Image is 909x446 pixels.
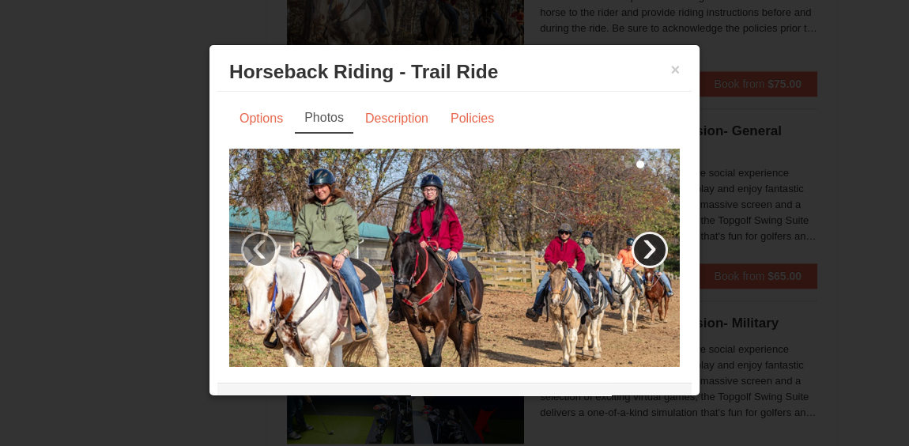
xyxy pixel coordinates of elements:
[217,383,692,422] div: Woodstone [PERSON_NAME] Stable and [GEOGRAPHIC_DATA]
[670,62,680,77] button: ×
[440,104,504,134] a: Policies
[355,104,439,134] a: Description
[229,104,293,134] a: Options
[295,104,353,134] a: Photos
[229,60,680,84] h3: Horseback Riding - Trail Ride
[229,149,680,395] img: 21584748-73-7bc1f6fb.jpg
[241,232,277,268] a: ‹
[632,232,668,268] a: ›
